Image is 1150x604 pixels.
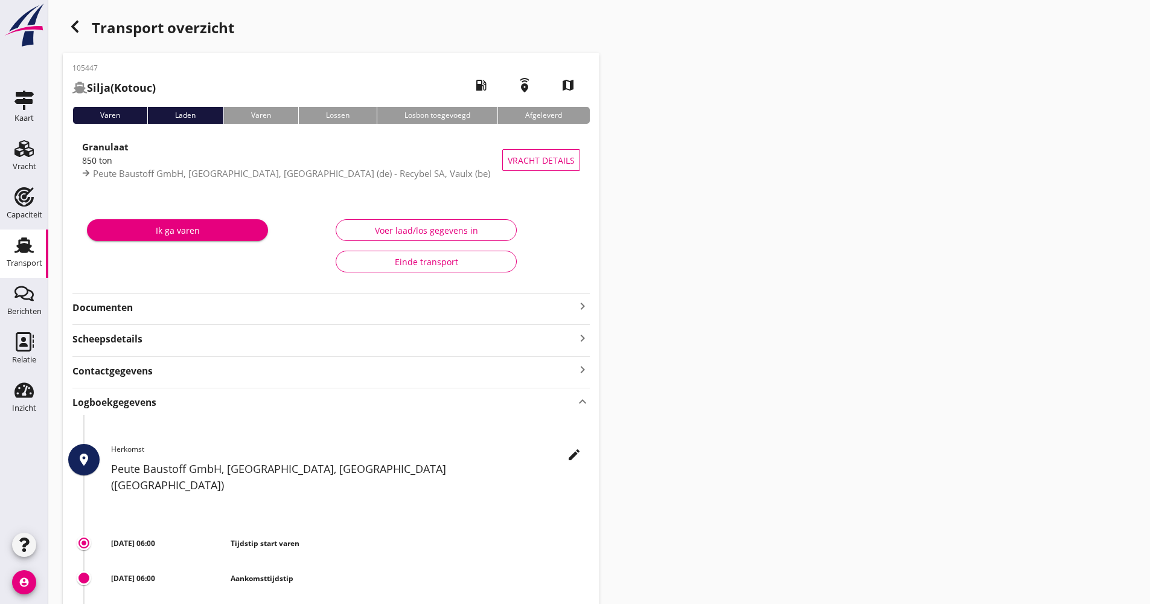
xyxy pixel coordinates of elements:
[7,259,42,267] div: Transport
[79,538,89,548] i: trip_origin
[111,538,155,548] strong: [DATE] 06:00
[72,364,153,378] strong: Contactgegevens
[231,538,299,548] strong: Tijdstip start varen
[82,154,502,167] div: 850 ton
[508,154,575,167] span: Vracht details
[12,356,36,364] div: Relatie
[575,330,590,346] i: keyboard_arrow_right
[575,393,590,410] i: keyboard_arrow_up
[111,573,155,583] strong: [DATE] 06:00
[346,224,506,237] div: Voer laad/los gegevens in
[377,107,497,124] div: Losbon toegevoegd
[551,68,585,102] i: map
[7,307,42,315] div: Berichten
[14,114,34,122] div: Kaart
[497,107,589,124] div: Afgeleverd
[72,80,156,96] h2: (Kotouc)
[147,107,223,124] div: Laden
[575,299,590,313] i: keyboard_arrow_right
[13,162,36,170] div: Vracht
[72,301,575,315] strong: Documenten
[2,3,46,48] img: logo-small.a267ee39.svg
[72,133,590,187] a: Granulaat850 tonPeute Baustoff GmbH, [GEOGRAPHIC_DATA], [GEOGRAPHIC_DATA] (de) - Recybel SA, Vaul...
[346,255,506,268] div: Einde transport
[72,107,147,124] div: Varen
[72,63,156,74] p: 105447
[464,68,498,102] i: local_gas_station
[87,80,110,95] strong: Silja
[231,573,293,583] strong: Aankomsttijdstip
[336,251,517,272] button: Einde transport
[336,219,517,241] button: Voer laad/los gegevens in
[12,404,36,412] div: Inzicht
[93,167,490,179] span: Peute Baustoff GmbH, [GEOGRAPHIC_DATA], [GEOGRAPHIC_DATA] (de) - Recybel SA, Vaulx (be)
[12,570,36,594] i: account_circle
[72,396,156,410] strong: Logboekgegevens
[7,211,42,219] div: Capaciteit
[567,448,581,462] i: edit
[97,224,258,237] div: Ik ga varen
[508,68,541,102] i: emergency_share
[82,141,129,153] strong: Granulaat
[298,107,377,124] div: Lossen
[77,452,91,467] i: place
[63,14,599,43] div: Transport overzicht
[72,332,142,346] strong: Scheepsdetails
[87,219,268,241] button: Ik ga varen
[223,107,298,124] div: Varen
[111,461,590,493] h2: Peute Baustoff GmbH, [GEOGRAPHIC_DATA], [GEOGRAPHIC_DATA] ([GEOGRAPHIC_DATA])
[502,149,580,171] button: Vracht details
[111,444,144,454] span: Herkomst
[575,362,590,378] i: keyboard_arrow_right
